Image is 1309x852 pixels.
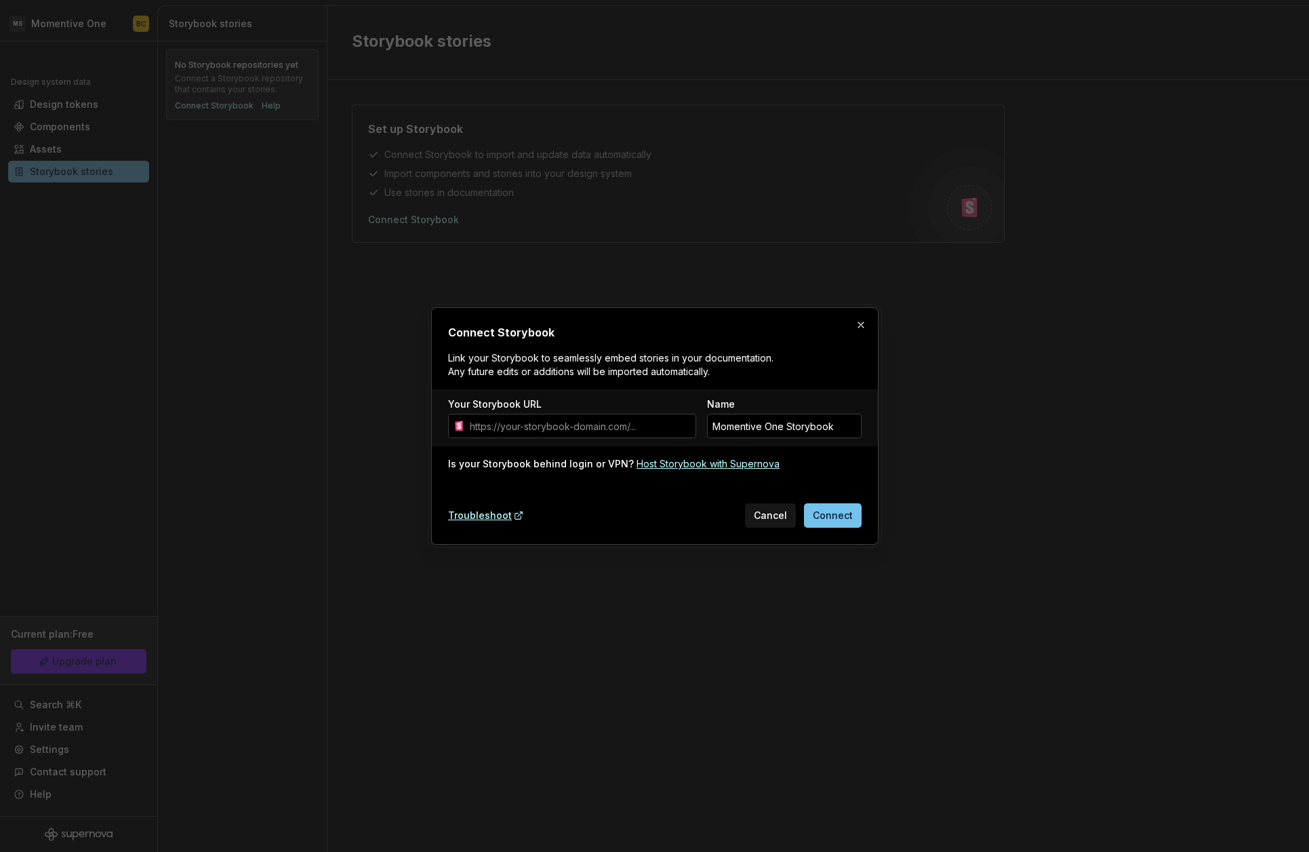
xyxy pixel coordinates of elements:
h2: Connect Storybook [448,324,862,341]
div: Is your Storybook behind login or VPN? [448,457,634,471]
span: Connect [813,509,853,522]
label: Name [707,398,735,411]
button: Cancel [745,503,796,528]
input: https://your-storybook-domain.com/... [464,414,696,438]
span: Cancel [754,509,787,522]
a: Host Storybook with Supernova [637,457,780,471]
a: Troubleshoot [448,509,524,522]
button: Connect [804,503,862,528]
input: Custom Storybook Name [707,414,862,438]
label: Your Storybook URL [448,398,542,411]
p: Link your Storybook to seamlessly embed stories in your documentation. Any future edits or additi... [448,351,779,379]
